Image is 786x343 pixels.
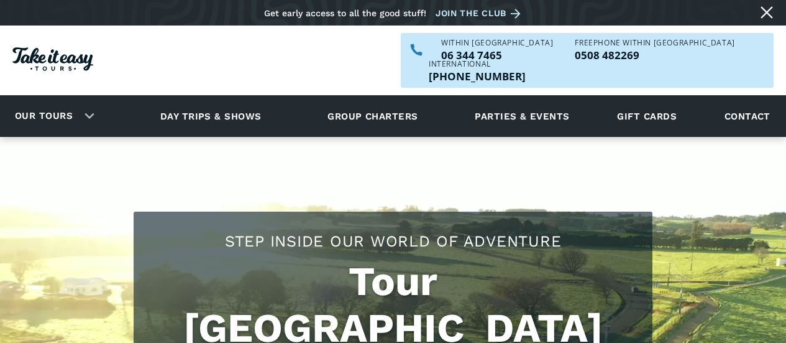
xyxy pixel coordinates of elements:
[611,99,683,133] a: Gift cards
[264,8,426,18] div: Get early access to all the good stuff!
[441,50,553,60] a: Call us within NZ on 063447465
[429,60,526,68] div: International
[312,99,433,133] a: Group charters
[12,41,93,80] a: Homepage
[441,50,553,60] p: 06 344 7465
[575,50,734,60] a: Call us freephone within NZ on 0508482269
[145,99,277,133] a: Day trips & shows
[757,2,777,22] a: Close message
[429,71,526,82] p: [PHONE_NUMBER]
[12,47,93,71] img: Take it easy Tours logo
[575,39,734,47] div: Freephone WITHIN [GEOGRAPHIC_DATA]
[6,101,82,131] a: Our tours
[468,99,575,133] a: Parties & events
[146,230,640,252] h2: Step Inside Our World Of Adventure
[718,99,777,133] a: Contact
[441,39,553,47] div: WITHIN [GEOGRAPHIC_DATA]
[429,71,526,82] a: Call us outside of NZ on +6463447465
[575,50,734,60] p: 0508 482269
[436,6,525,21] a: Join the club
